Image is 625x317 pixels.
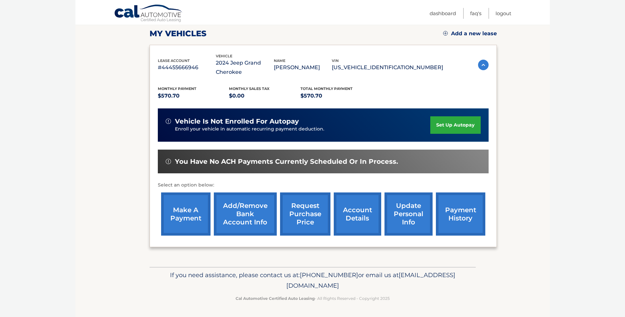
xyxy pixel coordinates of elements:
[478,60,489,70] img: accordion-active.svg
[443,30,497,37] a: Add a new lease
[158,181,489,189] p: Select an option below:
[332,63,443,72] p: [US_VEHICLE_IDENTIFICATION_NUMBER]
[161,192,211,236] a: make a payment
[229,91,300,101] p: $0.00
[158,91,229,101] p: $570.70
[332,58,339,63] span: vin
[436,192,485,236] a: payment history
[154,270,471,291] p: If you need assistance, please contact us at: or email us at
[384,192,433,236] a: update personal info
[274,63,332,72] p: [PERSON_NAME]
[443,31,448,36] img: add.svg
[280,192,330,236] a: request purchase price
[158,86,196,91] span: Monthly Payment
[166,119,171,124] img: alert-white.svg
[430,8,456,19] a: Dashboard
[286,271,455,289] span: [EMAIL_ADDRESS][DOMAIN_NAME]
[175,117,299,126] span: vehicle is not enrolled for autopay
[300,91,372,101] p: $570.70
[334,192,381,236] a: account details
[300,86,353,91] span: Total Monthly Payment
[496,8,511,19] a: Logout
[166,159,171,164] img: alert-white.svg
[236,296,315,301] strong: Cal Automotive Certified Auto Leasing
[158,58,190,63] span: lease account
[216,58,274,77] p: 2024 Jeep Grand Cherokee
[430,116,480,134] a: set up autopay
[154,295,471,302] p: - All Rights Reserved - Copyright 2025
[229,86,270,91] span: Monthly sales Tax
[158,63,216,72] p: #44455666946
[114,4,183,23] a: Cal Automotive
[175,126,431,133] p: Enroll your vehicle in automatic recurring payment deduction.
[175,158,398,166] span: You have no ACH payments currently scheduled or in process.
[214,192,277,236] a: Add/Remove bank account info
[150,29,207,39] h2: my vehicles
[470,8,481,19] a: FAQ's
[274,58,285,63] span: name
[216,54,232,58] span: vehicle
[300,271,358,279] span: [PHONE_NUMBER]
